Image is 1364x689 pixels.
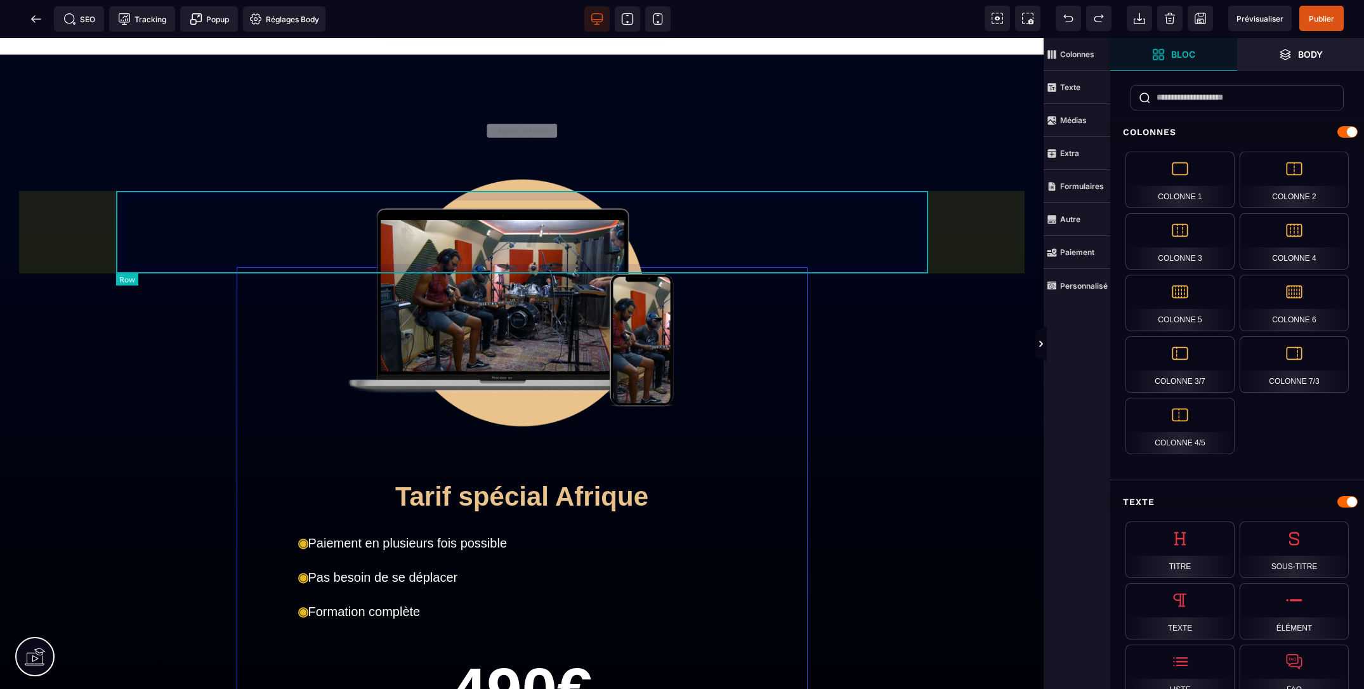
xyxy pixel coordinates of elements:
[298,494,747,516] text: Paiement en plusieurs fois possible
[109,6,175,32] span: Code de suivi
[298,528,747,550] text: Pas besoin de se déplacer
[1171,49,1195,59] strong: Bloc
[615,6,640,32] span: Voir tablette
[180,6,238,32] span: Créer une alerte modale
[584,6,610,32] span: Voir bureau
[1110,490,1364,514] div: Texte
[298,563,747,584] text: Formation complète
[645,6,671,32] span: Voir mobile
[1309,14,1334,23] span: Publier
[1240,583,1349,640] div: Élément
[1125,336,1235,393] div: Colonne 3/7
[395,443,648,473] span: Tarif spécial Afrique
[298,122,747,421] img: 765f9e825ee220e88bc389c2d88016c2_ORDI8af993ffc270896ec2e2af54c75e8defbf53aaae65feb4e8a87b97cd0e62...
[298,498,308,512] span: ◉
[1125,213,1235,270] div: Colonne 3
[1127,6,1152,31] span: Importer
[1237,38,1364,71] span: Ouvrir les calques
[54,6,104,32] span: Métadata SEO
[1044,38,1110,71] span: Colonnes
[1125,398,1235,454] div: Colonne 4/5
[1044,203,1110,236] span: Autre
[1060,214,1080,224] strong: Autre
[23,6,49,32] span: Retour
[1044,71,1110,104] span: Texte
[1060,247,1094,257] strong: Paiement
[1228,6,1292,31] span: Aperçu
[985,6,1010,31] span: Voir les composants
[1240,336,1349,393] div: Colonne 7/3
[1125,522,1235,578] div: Titre
[1044,170,1110,203] span: Formulaires
[1240,275,1349,331] div: Colonne 6
[249,13,319,25] span: Réglages Body
[1060,281,1108,291] strong: Personnalisé
[1060,115,1087,125] strong: Médias
[63,13,95,25] span: SEO
[1044,236,1110,269] span: Paiement
[1086,6,1112,31] span: Rétablir
[1299,6,1344,31] span: Enregistrer le contenu
[1060,82,1080,92] strong: Texte
[1188,6,1213,31] span: Enregistrer
[1060,181,1104,191] strong: Formulaires
[1240,213,1349,270] div: Colonne 4
[1298,49,1323,59] strong: Body
[1125,275,1235,331] div: Colonne 5
[1015,6,1040,31] span: Capture d'écran
[1240,152,1349,208] div: Colonne 2
[190,13,229,25] span: Popup
[118,13,166,25] span: Tracking
[1125,583,1235,640] div: Texte
[298,567,308,581] span: ◉
[1240,522,1349,578] div: Sous-titre
[1060,49,1094,59] strong: Colonnes
[1110,325,1123,364] span: Afficher les vues
[1157,6,1183,31] span: Nettoyage
[298,532,308,546] span: ◉
[243,6,325,32] span: Favicon
[1125,152,1235,208] div: Colonne 1
[1110,38,1237,71] span: Ouvrir les blocs
[1044,269,1110,302] span: Personnalisé
[1056,6,1081,31] span: Défaire
[1236,14,1283,23] span: Prévisualiser
[1044,104,1110,137] span: Médias
[1060,148,1079,158] strong: Extra
[1044,137,1110,170] span: Extra
[1110,121,1364,144] div: Colonnes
